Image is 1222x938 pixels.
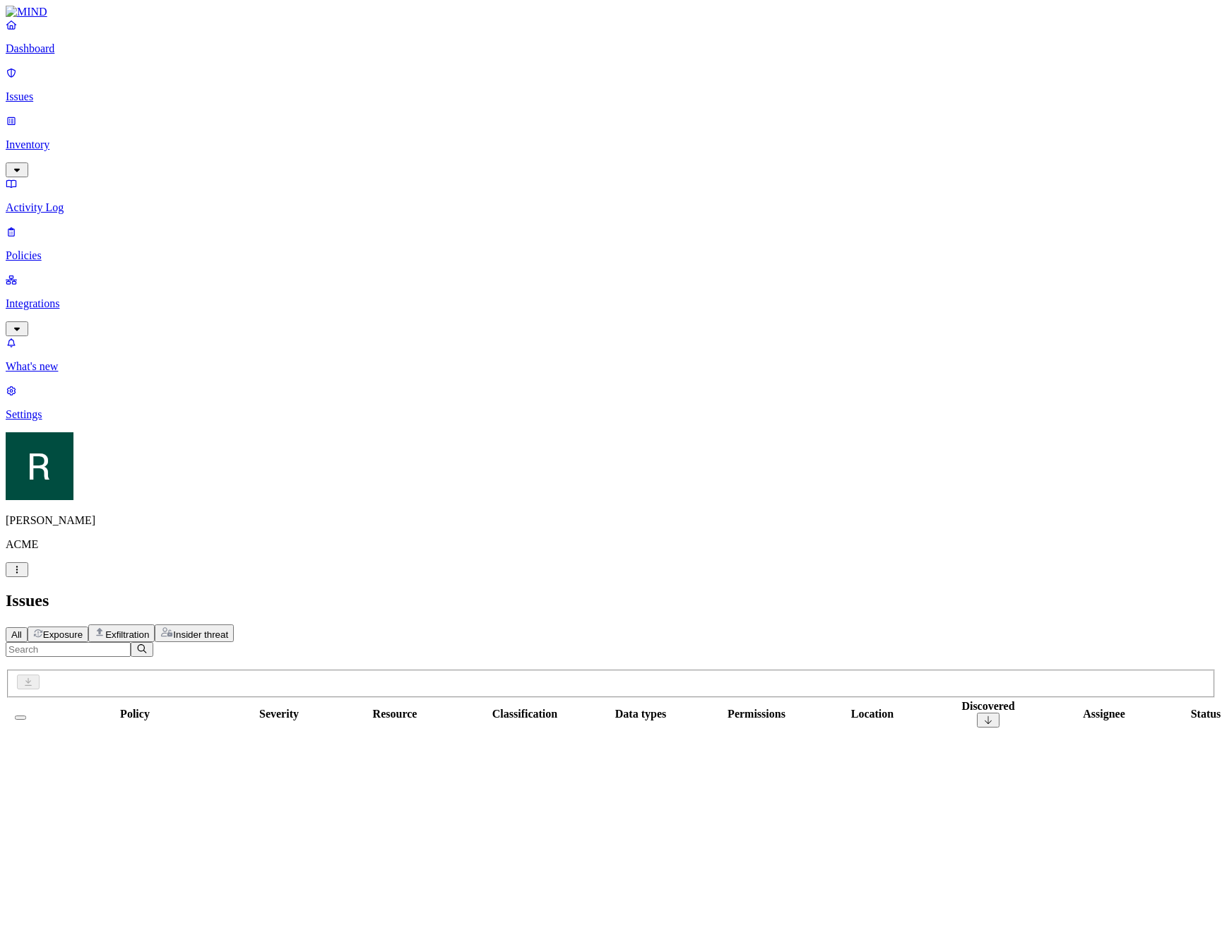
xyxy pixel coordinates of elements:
p: Policies [6,249,1216,262]
div: Location [816,708,929,720]
p: [PERSON_NAME] [6,514,1216,527]
p: Issues [6,90,1216,103]
button: Select all [15,716,26,720]
span: Exposure [43,629,83,640]
a: Integrations [6,273,1216,334]
div: Severity [237,708,321,720]
div: Assignee [1048,708,1161,720]
p: What's new [6,360,1216,373]
a: What's new [6,336,1216,373]
img: Ron Rabinovich [6,432,73,500]
a: Dashboard [6,18,1216,55]
span: Insider threat [173,629,228,640]
div: Policy [36,708,234,720]
h2: Issues [6,591,1216,610]
div: Classification [468,708,581,720]
div: Permissions [700,708,813,720]
a: Inventory [6,114,1216,175]
div: Data types [584,708,697,720]
span: Exfiltration [105,629,149,640]
p: Activity Log [6,201,1216,214]
div: Resource [324,708,465,720]
p: ACME [6,538,1216,551]
a: Activity Log [6,177,1216,214]
img: MIND [6,6,47,18]
a: Policies [6,225,1216,262]
p: Integrations [6,297,1216,310]
a: Issues [6,66,1216,103]
div: Discovered [932,700,1045,713]
p: Settings [6,408,1216,421]
a: MIND [6,6,1216,18]
input: Search [6,642,131,657]
p: Dashboard [6,42,1216,55]
span: All [11,629,22,640]
p: Inventory [6,138,1216,151]
a: Settings [6,384,1216,421]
